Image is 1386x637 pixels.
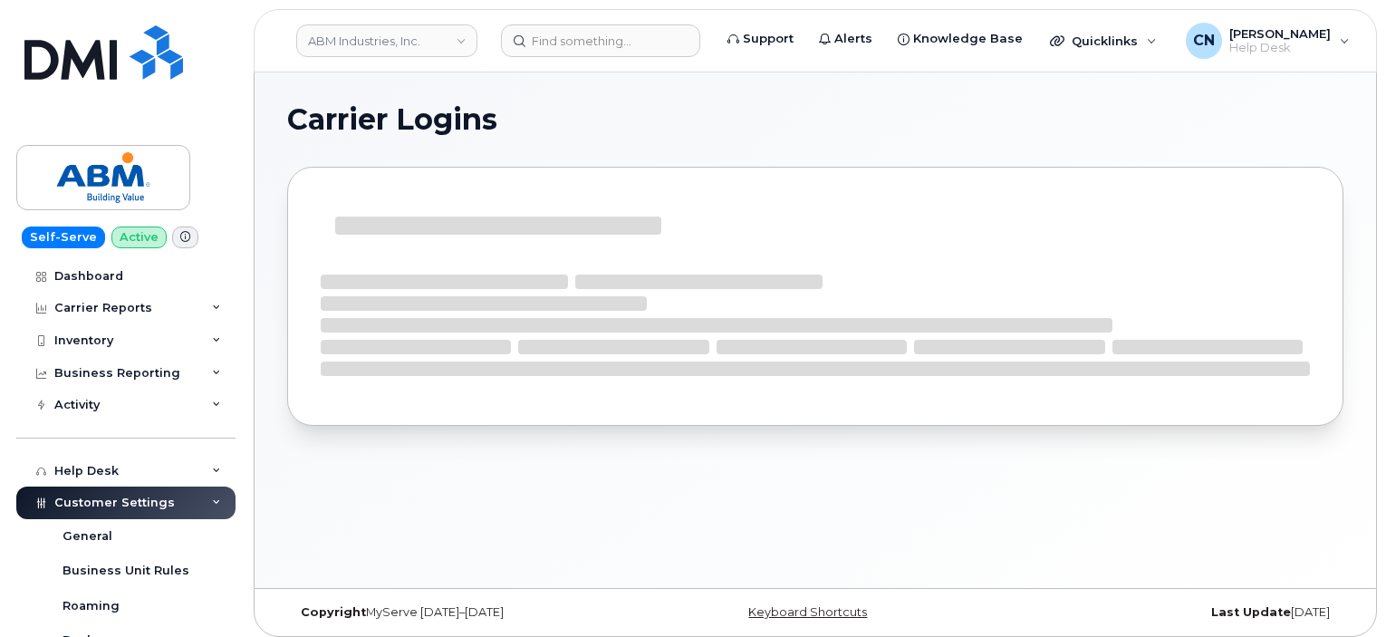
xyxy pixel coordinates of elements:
a: Keyboard Shortcuts [748,605,867,619]
strong: Last Update [1211,605,1291,619]
span: Carrier Logins [287,106,497,133]
div: [DATE] [991,605,1343,620]
div: MyServe [DATE]–[DATE] [287,605,640,620]
strong: Copyright [301,605,366,619]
